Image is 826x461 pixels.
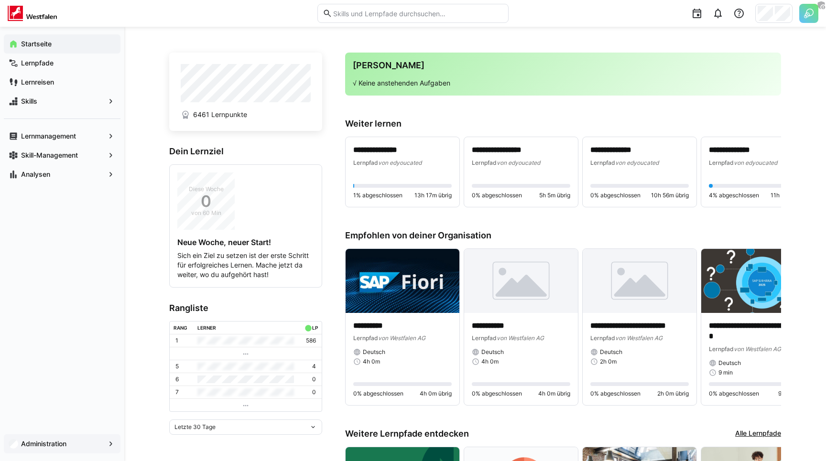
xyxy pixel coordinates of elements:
[177,237,314,247] h4: Neue Woche, neuer Start!
[590,334,615,342] span: Lernpfad
[734,159,777,166] span: von edyoucated
[175,337,178,344] p: 1
[497,334,544,342] span: von Westfalen AG
[600,358,617,365] span: 2h 0m
[175,388,179,396] p: 7
[175,363,179,370] p: 5
[378,334,425,342] span: von Westfalen AG
[345,118,781,129] h3: Weiter lernen
[481,348,504,356] span: Deutsch
[600,348,622,356] span: Deutsch
[583,249,696,313] img: image
[197,325,216,331] div: Lerner
[472,390,522,397] span: 0% abgeschlossen
[709,192,759,199] span: 4% abgeschlossen
[538,390,570,397] span: 4h 0m übrig
[345,230,781,241] h3: Empfohlen von deiner Organisation
[353,60,773,71] h3: [PERSON_NAME]
[472,159,497,166] span: Lernpfad
[306,337,316,344] p: 586
[169,146,322,157] h3: Dein Lernziel
[169,303,322,313] h3: Rangliste
[332,9,503,18] input: Skills und Lernpfade durchsuchen…
[718,359,741,367] span: Deutsch
[771,192,807,199] span: 11h 52m übrig
[174,325,187,331] div: Rang
[651,192,689,199] span: 10h 56m übrig
[420,390,452,397] span: 4h 0m übrig
[718,369,733,376] span: 9 min
[363,358,380,365] span: 4h 0m
[701,249,815,313] img: image
[778,390,807,397] span: 9 min übrig
[657,390,689,397] span: 2h 0m übrig
[709,345,734,353] span: Lernpfad
[353,192,402,199] span: 1% abgeschlossen
[615,159,659,166] span: von edyoucated
[590,159,615,166] span: Lernpfad
[472,192,522,199] span: 0% abgeschlossen
[472,334,497,342] span: Lernpfad
[174,423,216,431] span: Letzte 30 Tage
[497,159,540,166] span: von edyoucated
[363,348,385,356] span: Deutsch
[312,375,316,383] p: 0
[709,390,759,397] span: 0% abgeschlossen
[175,375,179,383] p: 6
[353,334,378,342] span: Lernpfad
[312,363,316,370] p: 4
[539,192,570,199] span: 5h 5m übrig
[464,249,578,313] img: image
[590,390,641,397] span: 0% abgeschlossen
[346,249,459,313] img: image
[312,325,318,331] div: LP
[353,78,773,88] p: √ Keine anstehenden Aufgaben
[345,429,469,439] h3: Weitere Lernpfade entdecken
[481,358,499,365] span: 4h 0m
[734,345,781,353] span: von Westfalen AG
[193,110,247,119] span: 6461 Lernpunkte
[378,159,422,166] span: von edyoucated
[353,159,378,166] span: Lernpfad
[177,251,314,279] p: Sich ein Ziel zu setzen ist der erste Schritt für erfolgreiches Lernen. Mache jetzt da weiter, wo...
[312,388,316,396] p: 0
[615,334,663,342] span: von Westfalen AG
[414,192,452,199] span: 13h 17m übrig
[709,159,734,166] span: Lernpfad
[735,429,781,439] a: Alle Lernpfade
[590,192,641,199] span: 0% abgeschlossen
[353,390,403,397] span: 0% abgeschlossen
